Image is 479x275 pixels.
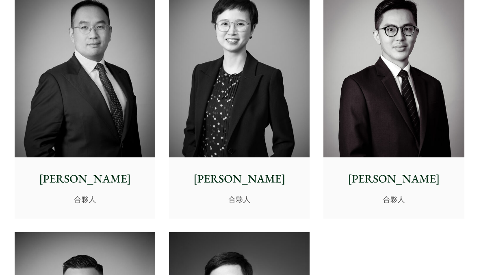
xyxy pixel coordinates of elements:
p: 合夥人 [176,194,303,205]
p: [PERSON_NAME] [176,170,303,187]
p: 合夥人 [21,194,149,205]
p: [PERSON_NAME] [21,170,149,187]
p: [PERSON_NAME] [330,170,457,187]
p: 合夥人 [330,194,457,205]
